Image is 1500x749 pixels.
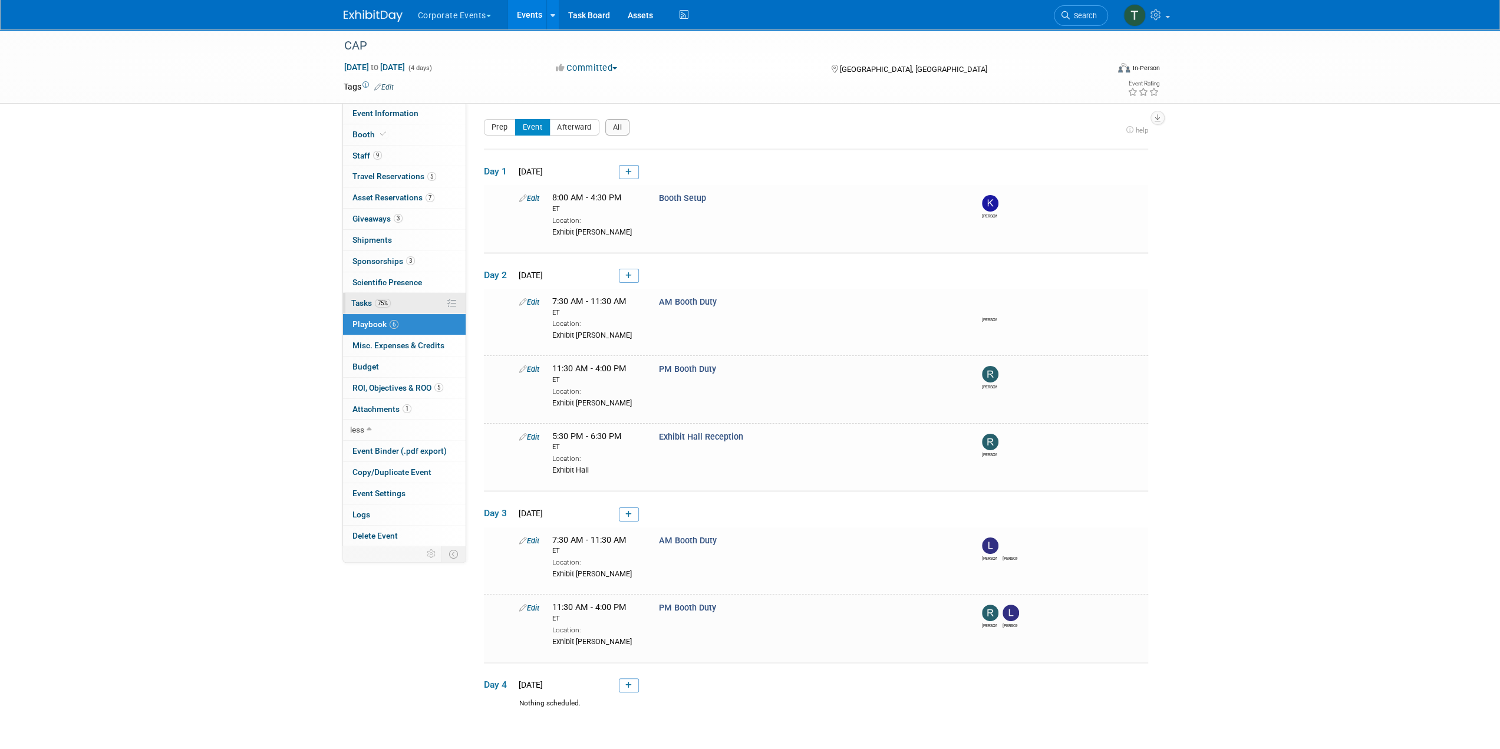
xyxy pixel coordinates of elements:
span: AM Booth Duty [659,536,717,546]
a: ROI, Objectives & ROO5 [343,378,466,398]
span: 5 [427,172,436,181]
span: to [369,62,380,72]
span: 1 [403,404,411,413]
a: Edit [374,83,394,91]
a: Budget [343,357,466,377]
a: Staff9 [343,146,466,166]
span: 11:30 AM - 4:00 PM [552,364,641,384]
span: 3 [394,214,403,223]
div: Ryan Gibson [982,450,997,458]
span: 6 [390,320,398,329]
span: Attachments [352,404,411,414]
div: ET [552,614,641,623]
img: Philip Siegelman [982,299,998,315]
a: Shipments [343,230,466,250]
i: Booth reservation complete [380,131,386,137]
a: Edit [519,365,539,374]
div: CAP [340,35,1090,57]
div: In-Person [1132,64,1159,72]
button: Prep [484,119,516,136]
span: (4 days) [407,64,432,72]
div: Exhibit [PERSON_NAME] [552,226,641,237]
div: Location: [552,623,641,635]
span: Scientific Presence [352,278,422,287]
div: ET [552,375,641,385]
a: Event Settings [343,483,466,504]
span: Exhibit Hall Reception [659,432,743,442]
a: Sponsorships3 [343,251,466,272]
img: Ryan Gibson [982,366,998,382]
div: Ryan Gibson [982,621,997,629]
span: [DATE] [515,270,543,280]
span: Playbook [352,319,398,329]
span: 5 [434,383,443,392]
button: Committed [552,62,622,74]
div: Keirsten Davis [982,212,997,219]
span: less [350,425,364,434]
div: Location: [552,317,641,329]
a: Misc. Expenses & Credits [343,335,466,356]
div: ET [552,308,641,318]
span: Tasks [351,298,391,308]
img: Lisbet Blokdyk [982,537,998,554]
a: Edit [519,298,539,306]
a: Scientific Presence [343,272,466,293]
div: Philip Siegelman [982,315,997,323]
a: Asset Reservations7 [343,187,466,208]
img: Taylor Sebesta [1123,4,1146,27]
span: 75% [375,299,391,308]
div: Exhibit [PERSON_NAME] [552,329,641,341]
img: Format-Inperson.png [1118,63,1130,72]
div: Event Rating [1127,81,1159,87]
a: Attachments1 [343,399,466,420]
img: Keirsten Davis [982,195,998,212]
span: Booth [352,130,388,139]
img: ExhibitDay [344,10,403,22]
span: 3 [406,256,415,265]
div: Location: [552,214,641,226]
span: Asset Reservations [352,193,434,202]
a: Delete Event [343,526,466,546]
span: 8:00 AM - 4:30 PM [552,193,641,213]
div: Event Format [1039,61,1160,79]
span: Logs [352,510,370,519]
span: Event Settings [352,489,406,498]
div: Ryan Gibson [982,382,997,390]
a: Edit [519,603,539,612]
div: Location: [552,556,641,567]
span: PM Booth Duty [659,364,716,374]
a: Edit [519,433,539,441]
a: Event Information [343,103,466,124]
span: 7 [426,193,434,202]
span: Day 4 [484,678,513,691]
div: Lisbet Blokdyk [1003,621,1017,629]
span: 7:30 AM - 11:30 AM [552,535,641,556]
div: ET [552,204,641,214]
a: Playbook6 [343,314,466,335]
a: Edit [519,194,539,203]
span: [DATE] [515,167,543,176]
a: Copy/Duplicate Event [343,462,466,483]
a: Travel Reservations5 [343,166,466,187]
div: Exhibit [PERSON_NAME] [552,397,641,408]
span: Delete Event [352,531,398,540]
a: Event Binder (.pdf export) [343,441,466,461]
span: Day 3 [484,507,513,520]
div: Exhibit Hall [552,464,641,476]
td: Tags [344,81,394,93]
a: Edit [519,536,539,545]
span: Giveaways [352,214,403,223]
span: [DATE] [515,680,543,689]
span: Search [1070,11,1097,20]
span: 5:30 PM - 6:30 PM [552,431,641,452]
div: ET [552,443,641,452]
button: Event [515,119,550,136]
button: Afterward [549,119,599,136]
span: Event Information [352,108,418,118]
span: AM Booth Duty [659,297,717,307]
span: Travel Reservations [352,171,436,181]
span: Sponsorships [352,256,415,266]
span: Event Binder (.pdf export) [352,446,447,456]
a: less [343,420,466,440]
a: Search [1054,5,1108,26]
